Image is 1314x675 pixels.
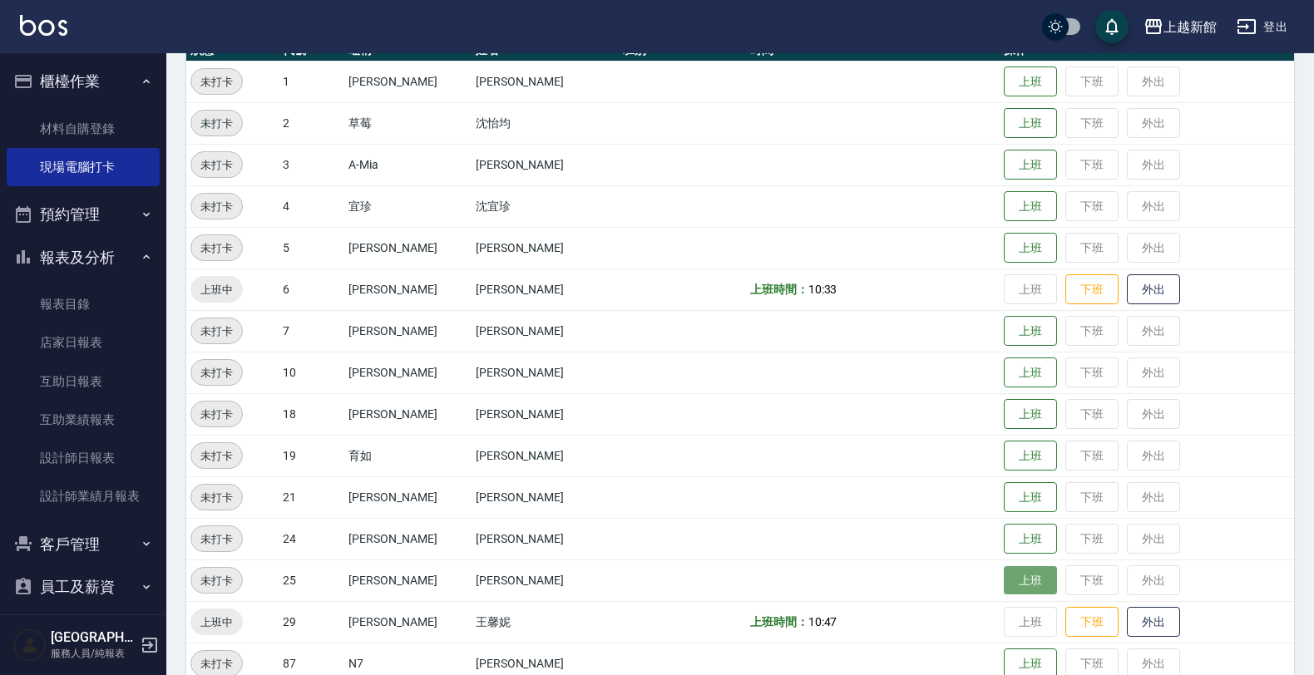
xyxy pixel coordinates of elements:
button: 外出 [1127,607,1180,638]
td: [PERSON_NAME] [344,352,472,393]
span: 上班中 [190,613,243,631]
span: 未打卡 [191,115,242,132]
button: 上班 [1004,482,1057,513]
span: 未打卡 [191,364,242,382]
span: 未打卡 [191,447,242,465]
td: [PERSON_NAME] [344,227,472,269]
td: 1 [279,61,344,102]
span: 未打卡 [191,572,242,589]
button: 下班 [1065,274,1119,305]
td: [PERSON_NAME] [472,61,620,102]
td: 沈怡均 [472,102,620,144]
button: 員工及薪資 [7,565,160,608]
button: 上班 [1004,233,1057,264]
a: 設計師日報表 [7,439,160,477]
td: 4 [279,185,344,227]
button: 櫃檯作業 [7,60,160,103]
img: Person [13,628,47,662]
td: 10 [279,352,344,393]
a: 互助日報表 [7,362,160,401]
td: [PERSON_NAME] [344,393,472,435]
td: 24 [279,518,344,559]
td: [PERSON_NAME] [344,476,472,518]
span: 未打卡 [191,323,242,340]
td: 5 [279,227,344,269]
td: 3 [279,144,344,185]
button: save [1095,10,1129,43]
button: 上班 [1004,566,1057,595]
a: 報表目錄 [7,285,160,323]
td: [PERSON_NAME] [344,61,472,102]
td: [PERSON_NAME] [344,601,472,643]
span: 未打卡 [191,73,242,91]
a: 現場電腦打卡 [7,148,160,186]
span: 未打卡 [191,530,242,548]
button: 上班 [1004,316,1057,347]
img: Logo [20,15,67,36]
button: 上班 [1004,524,1057,554]
td: [PERSON_NAME] [344,559,472,601]
td: 21 [279,476,344,518]
button: 上班 [1004,441,1057,471]
button: 上班 [1004,399,1057,430]
td: [PERSON_NAME] [472,518,620,559]
td: [PERSON_NAME] [472,227,620,269]
button: 上班 [1004,150,1057,180]
div: 上越新館 [1163,17,1217,37]
td: [PERSON_NAME] [472,559,620,601]
span: 未打卡 [191,406,242,423]
td: 宜珍 [344,185,472,227]
td: 6 [279,269,344,310]
span: 上班中 [190,281,243,298]
td: 25 [279,559,344,601]
span: 未打卡 [191,239,242,257]
td: [PERSON_NAME] [472,352,620,393]
button: 外出 [1127,274,1180,305]
td: [PERSON_NAME] [344,310,472,352]
td: [PERSON_NAME] [344,518,472,559]
b: 上班時間： [750,283,808,296]
b: 上班時間： [750,615,808,628]
h5: [GEOGRAPHIC_DATA] [51,629,136,646]
a: 設計師業績月報表 [7,477,160,515]
td: 2 [279,102,344,144]
td: 王馨妮 [472,601,620,643]
span: 10:33 [808,283,837,296]
td: [PERSON_NAME] [472,476,620,518]
span: 未打卡 [191,198,242,215]
a: 店家日報表 [7,323,160,362]
button: 上班 [1004,108,1057,139]
a: 材料自購登錄 [7,110,160,148]
td: 19 [279,435,344,476]
button: 下班 [1065,607,1119,638]
button: 上班 [1004,357,1057,388]
button: 上越新館 [1137,10,1223,44]
button: 報表及分析 [7,236,160,279]
td: [PERSON_NAME] [472,144,620,185]
span: 未打卡 [191,655,242,673]
td: 育如 [344,435,472,476]
td: [PERSON_NAME] [344,269,472,310]
span: 10:47 [808,615,837,628]
td: 29 [279,601,344,643]
td: [PERSON_NAME] [472,269,620,310]
td: [PERSON_NAME] [472,393,620,435]
td: A-Mia [344,144,472,185]
td: 18 [279,393,344,435]
span: 未打卡 [191,489,242,506]
td: [PERSON_NAME] [472,310,620,352]
button: 上班 [1004,191,1057,222]
td: [PERSON_NAME] [472,435,620,476]
a: 互助業績報表 [7,401,160,439]
p: 服務人員/純報表 [51,646,136,661]
span: 未打卡 [191,156,242,174]
button: 預約管理 [7,193,160,236]
td: 7 [279,310,344,352]
td: 沈宜珍 [472,185,620,227]
td: 草莓 [344,102,472,144]
button: 登出 [1230,12,1294,42]
button: 上班 [1004,67,1057,97]
button: 客戶管理 [7,523,160,566]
